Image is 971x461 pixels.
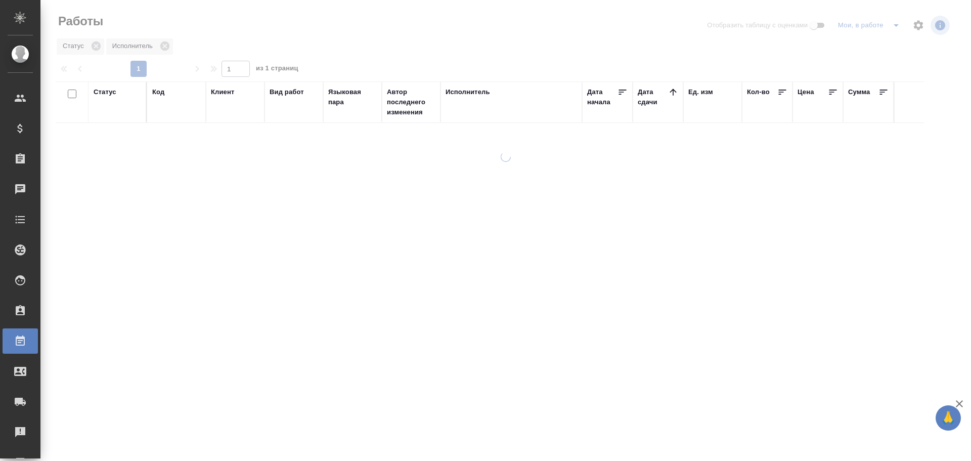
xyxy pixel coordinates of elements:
[270,87,304,97] div: Вид работ
[587,87,617,107] div: Дата начала
[688,87,713,97] div: Ед. изм
[940,407,957,429] span: 🙏
[747,87,770,97] div: Кол-во
[798,87,814,97] div: Цена
[848,87,870,97] div: Сумма
[638,87,668,107] div: Дата сдачи
[94,87,116,97] div: Статус
[446,87,490,97] div: Исполнитель
[387,87,435,117] div: Автор последнего изменения
[328,87,377,107] div: Языковая пара
[211,87,234,97] div: Клиент
[152,87,164,97] div: Код
[936,405,961,431] button: 🙏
